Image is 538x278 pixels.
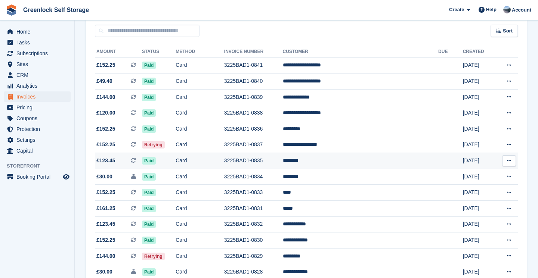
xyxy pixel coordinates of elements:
span: Paid [142,237,156,244]
span: Coupons [16,113,61,124]
span: Retrying [142,141,165,149]
span: Paid [142,189,156,196]
span: Paid [142,157,156,165]
span: £123.45 [96,157,115,165]
th: Status [142,46,176,58]
td: 3225BAD1-0832 [224,216,283,232]
span: Paid [142,268,156,276]
td: [DATE] [463,248,495,264]
td: 3225BAD1-0838 [224,105,283,121]
span: Account [512,6,531,14]
td: [DATE] [463,216,495,232]
td: [DATE] [463,121,495,137]
img: Jamie Hamilton [503,6,511,13]
td: Card [176,105,224,121]
span: Paid [142,173,156,181]
th: Created [463,46,495,58]
a: menu [4,124,71,134]
span: Protection [16,124,61,134]
td: [DATE] [463,105,495,121]
td: 3225BAD1-0839 [224,89,283,105]
span: Retrying [142,253,165,260]
a: menu [4,146,71,156]
td: [DATE] [463,74,495,90]
a: Greenlock Self Storage [20,4,92,16]
a: menu [4,91,71,102]
td: [DATE] [463,169,495,185]
td: Card [176,121,224,137]
td: 3225BAD1-0833 [224,185,283,201]
td: Card [176,232,224,249]
span: Analytics [16,81,61,91]
td: Card [176,57,224,74]
span: Paid [142,78,156,85]
span: £152.25 [96,188,115,196]
span: Paid [142,205,156,212]
span: Home [16,26,61,37]
td: [DATE] [463,232,495,249]
td: Card [176,248,224,264]
td: Card [176,216,224,232]
span: £30.00 [96,268,112,276]
td: [DATE] [463,185,495,201]
a: menu [4,172,71,182]
span: £152.25 [96,141,115,149]
td: 3225BAD1-0841 [224,57,283,74]
a: menu [4,102,71,113]
span: Help [486,6,497,13]
span: Settings [16,135,61,145]
span: £120.00 [96,109,115,117]
td: Card [176,153,224,169]
a: Preview store [62,172,71,181]
td: [DATE] [463,201,495,217]
td: [DATE] [463,153,495,169]
span: CRM [16,70,61,80]
td: Card [176,74,224,90]
span: Paid [142,94,156,101]
span: £49.40 [96,77,112,85]
td: [DATE] [463,89,495,105]
th: Due [438,46,463,58]
span: Paid [142,62,156,69]
span: Paid [142,221,156,228]
td: [DATE] [463,57,495,74]
td: 3225BAD1-0837 [224,137,283,153]
span: Tasks [16,37,61,48]
span: £144.00 [96,93,115,101]
a: menu [4,26,71,37]
a: menu [4,113,71,124]
span: Invoices [16,91,61,102]
span: Paid [142,109,156,117]
td: 3225BAD1-0830 [224,232,283,249]
img: stora-icon-8386f47178a22dfd0bd8f6a31ec36ba5ce8667c1dd55bd0f319d3a0aa187defe.svg [6,4,17,16]
span: £152.25 [96,236,115,244]
span: £152.25 [96,61,115,69]
a: menu [4,81,71,91]
td: 3225BAD1-0829 [224,248,283,264]
th: Method [176,46,224,58]
span: Capital [16,146,61,156]
th: Invoice Number [224,46,283,58]
span: Sites [16,59,61,69]
td: Card [176,137,224,153]
th: Amount [95,46,142,58]
td: Card [176,185,224,201]
span: £144.00 [96,252,115,260]
a: menu [4,37,71,48]
td: [DATE] [463,137,495,153]
a: menu [4,135,71,145]
td: Card [176,201,224,217]
td: 3225BAD1-0834 [224,169,283,185]
span: Create [449,6,464,13]
a: menu [4,59,71,69]
a: menu [4,70,71,80]
span: £30.00 [96,173,112,181]
td: 3225BAD1-0836 [224,121,283,137]
span: £152.25 [96,125,115,133]
td: 3225BAD1-0840 [224,74,283,90]
span: Paid [142,125,156,133]
span: Storefront [7,162,74,170]
td: 3225BAD1-0835 [224,153,283,169]
span: Subscriptions [16,48,61,59]
td: Card [176,169,224,185]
